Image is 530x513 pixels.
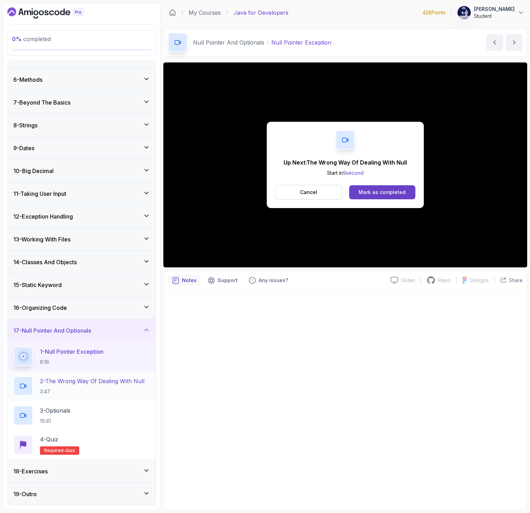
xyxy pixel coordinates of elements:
p: 10:41 [40,418,70,425]
button: 17-Null Pointer And Optionals [8,319,156,342]
h3: 10 - Big Decimal [13,167,54,175]
p: [PERSON_NAME] [474,6,515,13]
h3: 15 - Static Keyword [13,281,62,289]
h3: 7 - Beyond The Basics [13,98,70,107]
button: previous content [486,34,503,51]
img: user profile image [457,6,471,19]
p: Any issues? [259,277,288,284]
iframe: 1 - Null Pointer Exception [163,62,527,267]
p: 6:16 [40,359,103,366]
span: Required- [44,448,66,453]
p: Start in [284,169,407,176]
p: Repo [438,277,451,284]
a: Dashboard [7,7,100,19]
button: Cancel [275,185,342,200]
p: Null Pointer And Optionals [193,38,264,47]
button: 11-Taking User Input [8,182,156,205]
button: 7-Beyond The Basics [8,91,156,114]
h3: 12 - Exception Handling [13,212,73,221]
h3: 9 - Dates [13,144,34,152]
div: Mark as completed [359,189,406,196]
button: 9-Dates [8,137,156,159]
button: Share [494,277,523,284]
span: 9 second [343,170,363,176]
button: Mark as completed [349,185,415,199]
button: 12-Exception Handling [8,205,156,228]
button: 2-The Wrong Way Of Dealing With Null3:47 [13,376,150,396]
button: 16-Organizing Code [8,297,156,319]
button: 15-Static Keyword [8,274,156,296]
p: 2 - The Wrong Way Of Dealing With Null [40,377,144,385]
h3: 17 - Null Pointer And Optionals [13,326,91,335]
p: 3:47 [40,388,144,395]
h3: 18 - Exercises [13,467,48,475]
p: Designs [470,277,489,284]
button: Feedback button [245,275,292,286]
a: My Courses [189,8,221,17]
p: Support [218,277,238,284]
p: Up Next: The Wrong Way Of Dealing With Null [284,158,407,167]
button: 13-Working With Files [8,228,156,251]
h3: 8 - Strings [13,121,38,129]
button: 4-QuizRequired-quiz [13,435,150,455]
button: notes button [168,275,201,286]
button: 8-Strings [8,114,156,136]
span: quiz [66,448,75,453]
p: Null Pointer Exception [271,38,331,47]
h3: 13 - Working With Files [13,235,70,244]
button: 1-Null Pointer Exception6:16 [13,347,150,366]
h3: 19 - Outro [13,490,37,498]
p: Notes [182,277,197,284]
h3: 6 - Methods [13,75,42,84]
h3: 11 - Taking User Input [13,189,66,198]
p: 428 Points [422,9,446,16]
p: Student [474,13,515,20]
button: 3-Optionals10:41 [13,406,150,425]
p: Cancel [300,189,317,196]
p: 1 - Null Pointer Exception [40,347,103,356]
span: completed [12,35,51,42]
h3: 16 - Organizing Code [13,304,67,312]
p: 3 - Optionals [40,406,70,415]
button: Support button [204,275,242,286]
p: Slides [401,277,415,284]
button: 10-Big Decimal [8,160,156,182]
button: 19-Outro [8,483,156,505]
h3: 14 - Classes And Objects [13,258,77,266]
button: user profile image[PERSON_NAME]Student [457,6,524,20]
button: 6-Methods [8,68,156,91]
button: 18-Exercises [8,460,156,482]
button: 14-Classes And Objects [8,251,156,273]
p: 4 - Quiz [40,435,58,444]
p: Share [509,277,523,284]
span: 0 % [12,35,22,42]
a: Dashboard [169,9,176,16]
p: Java for Developers [233,8,288,17]
button: next content [506,34,523,51]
